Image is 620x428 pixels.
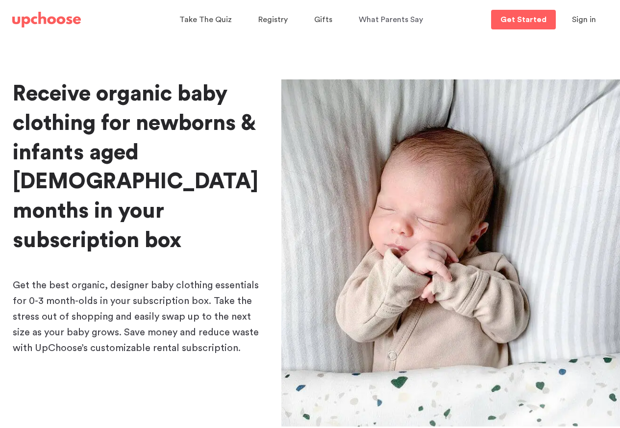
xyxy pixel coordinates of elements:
[500,16,546,24] p: Get Started
[13,79,266,255] h1: Receive organic baby clothing for newborns & infants aged [DEMOGRAPHIC_DATA] months in your subsc...
[314,16,332,24] span: Gifts
[258,16,288,24] span: Registry
[179,16,232,24] span: Take The Quiz
[491,10,556,29] a: Get Started
[560,10,608,29] button: Sign in
[179,10,235,29] a: Take The Quiz
[572,16,596,24] span: Sign in
[258,10,291,29] a: Registry
[359,10,426,29] a: What Parents Say
[12,12,81,27] img: UpChoose
[12,10,81,30] a: UpChoose
[314,10,335,29] a: Gifts
[359,16,423,24] span: What Parents Say
[13,280,259,353] span: Get the best organic, designer baby clothing essentials for 0-3 month-olds in your subscription b...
